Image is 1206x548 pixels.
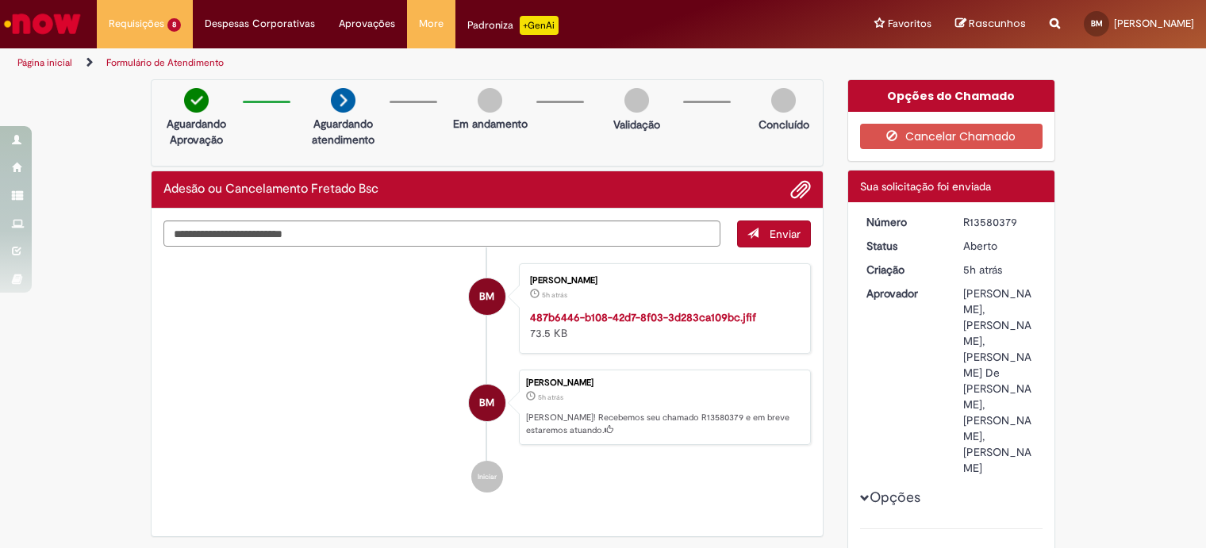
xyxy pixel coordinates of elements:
div: [PERSON_NAME] [526,378,802,388]
p: Concluído [759,117,809,132]
a: Rascunhos [955,17,1026,32]
ul: Trilhas de página [12,48,792,78]
span: BM [479,384,494,422]
span: Enviar [770,227,801,241]
span: 8 [167,18,181,32]
span: Sua solicitação foi enviada [860,179,991,194]
img: ServiceNow [2,8,83,40]
div: 30/09/2025 10:12:42 [963,262,1037,278]
div: Bethania Elisa Botelho Manoel [469,385,505,421]
div: Padroniza [467,16,559,35]
p: Aguardando Aprovação [158,116,235,148]
dt: Aprovador [855,285,952,301]
span: BM [1091,18,1103,29]
button: Enviar [737,220,811,247]
div: R13580379 [963,214,1037,230]
button: Cancelar Chamado [860,124,1043,149]
a: 487b6446-b108-42d7-8f03-3d283ca109bc.jfif [530,310,756,324]
p: [PERSON_NAME]! Recebemos seu chamado R13580379 e em breve estaremos atuando. [526,412,802,436]
span: 5h atrás [542,290,567,300]
span: Requisições [109,16,164,32]
span: 5h atrás [538,393,563,402]
img: img-circle-grey.png [624,88,649,113]
p: Em andamento [453,116,528,132]
span: Despesas Corporativas [205,16,315,32]
span: 5h atrás [963,263,1002,277]
div: 73.5 KB [530,309,794,341]
time: 30/09/2025 10:11:49 [542,290,567,300]
div: Aberto [963,238,1037,254]
span: [PERSON_NAME] [1114,17,1194,30]
a: Formulário de Atendimento [106,56,224,69]
img: img-circle-grey.png [478,88,502,113]
a: Página inicial [17,56,72,69]
div: [PERSON_NAME] [530,276,794,285]
textarea: Digite sua mensagem aqui... [163,220,720,247]
span: More [419,16,444,32]
img: check-circle-green.png [184,88,209,113]
img: img-circle-grey.png [771,88,796,113]
div: Opções do Chamado [848,80,1055,112]
ul: Histórico de tíquete [163,247,811,509]
span: BM [479,278,494,316]
span: Favoritos [888,16,931,32]
div: [PERSON_NAME], [PERSON_NAME], [PERSON_NAME] De [PERSON_NAME], [PERSON_NAME], [PERSON_NAME] [963,285,1037,476]
dt: Número [855,214,952,230]
p: Aguardando atendimento [305,116,382,148]
div: Bethania Elisa Botelho Manoel [469,278,505,315]
p: Validação [613,117,660,132]
dt: Criação [855,262,952,278]
button: Adicionar anexos [790,179,811,200]
img: arrow-next.png [331,88,355,113]
span: Rascunhos [969,16,1026,31]
h2: Adesão ou Cancelamento Fretado Bsc Histórico de tíquete [163,182,378,197]
li: Bethania Elisa Botelho Manoel [163,370,811,446]
span: Aprovações [339,16,395,32]
dt: Status [855,238,952,254]
p: +GenAi [520,16,559,35]
time: 30/09/2025 10:12:42 [538,393,563,402]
